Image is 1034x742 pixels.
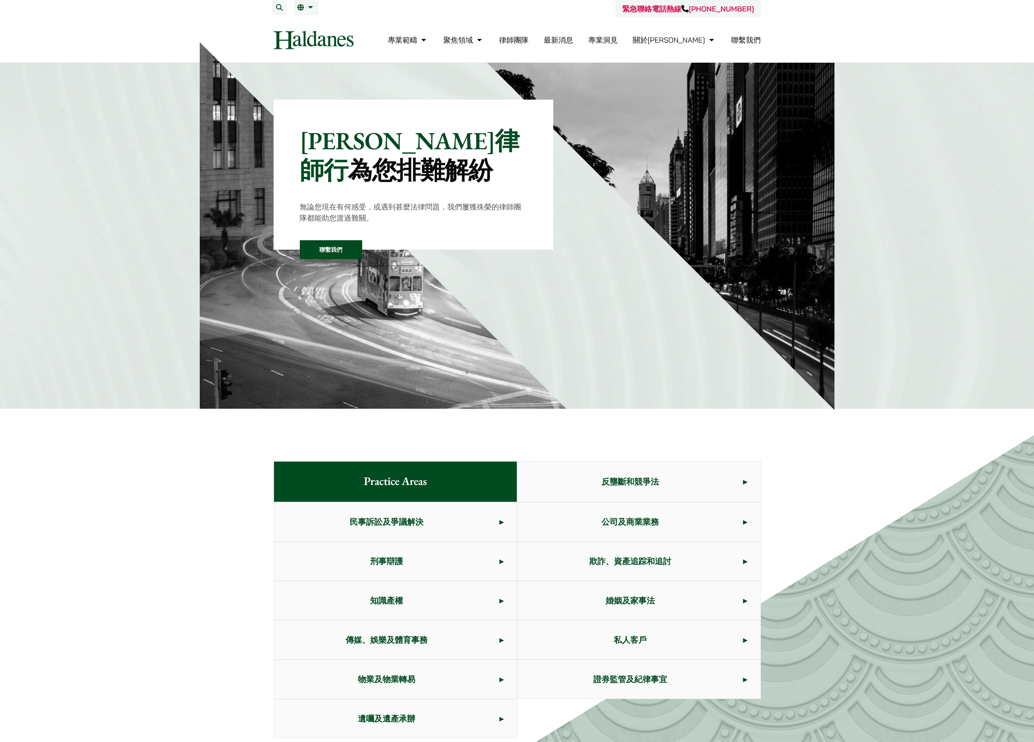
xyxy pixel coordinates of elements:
a: 公司及商業業務 [518,503,760,541]
a: 專業洞見 [588,35,618,45]
a: 最新消息 [543,35,573,45]
span: 公司及商業業務 [518,503,743,541]
span: 知識產權 [274,581,500,620]
span: 物業及物業轉易 [274,660,500,699]
a: 私人客戶 [518,621,760,659]
a: 律師團隊 [499,35,529,45]
a: 知識產權 [274,581,517,620]
a: 聯繫我們 [300,240,362,259]
a: 證券監管及紀律事宜 [518,660,760,699]
a: 刑事辯護 [274,542,517,580]
a: 民事訴訟及爭議解決 [274,503,517,541]
a: 緊急聯絡電話熱線[PHONE_NUMBER] [622,4,754,14]
p: 無論您現在有何感受，或遇到甚麼法律問題，我們屢獲殊榮的律師團隊都能助您渡過難關。 [300,201,527,223]
span: 刑事辯護 [274,542,500,580]
span: 證券監管及紀律事宜 [518,660,743,699]
a: 反壟斷和競爭法 [518,462,760,502]
a: 欺詐、資產追踪和追討 [518,542,760,580]
img: Logo of Haldanes [274,31,354,49]
span: 民事訴訟及爭議解決 [274,503,500,541]
p: [PERSON_NAME]律師行 [300,126,527,185]
span: 私人客戶 [518,621,743,659]
mark: 為您排難解紛 [348,154,493,186]
span: 遺囑及遺產承辦 [274,699,500,738]
a: 聚焦領域 [443,35,484,45]
a: 婚姻及家事法 [518,581,760,620]
a: 傳媒、娛樂及體育事務 [274,621,517,659]
a: 聯繫我們 [731,35,761,45]
a: 繁 [297,4,315,11]
span: 欺詐、資產追踪和追討 [518,542,743,580]
span: Practice Areas [351,462,440,502]
a: 關於何敦 [633,35,716,45]
a: 遺囑及遺產承辦 [274,699,517,738]
span: 反壟斷和競爭法 [518,462,743,501]
a: 物業及物業轉易 [274,660,517,699]
span: 婚姻及家事法 [518,581,743,620]
a: 專業範疇 [388,35,428,45]
span: 傳媒、娛樂及體育事務 [274,621,500,659]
